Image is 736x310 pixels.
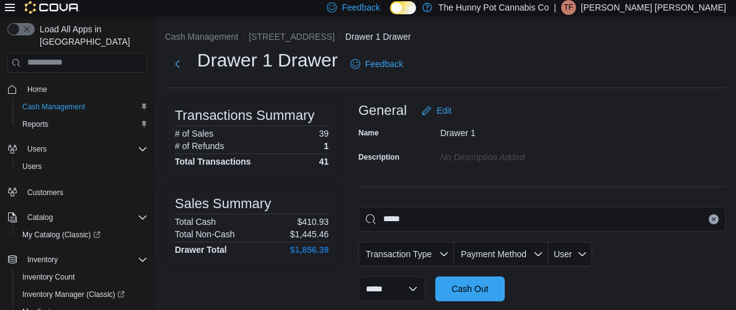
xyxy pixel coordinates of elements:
h6: # of Sales [175,129,213,139]
a: Inventory Manager (Classic) [12,286,153,303]
span: User [554,249,572,259]
input: This is a search bar. As you type, the results lower in the page will automatically filter. [358,207,726,232]
button: Catalog [22,210,58,225]
input: Dark Mode [390,1,416,14]
label: Name [358,128,379,138]
a: Reports [17,117,53,132]
span: Users [27,144,47,154]
span: Users [17,159,148,174]
button: Home [2,80,153,98]
button: Catalog [2,209,153,226]
h4: Total Transactions [175,157,251,166]
nav: An example of EuiBreadcrumbs [165,30,726,45]
span: Home [27,84,47,94]
span: Inventory Count [22,272,75,282]
button: User [548,242,592,267]
button: Inventory [2,251,153,268]
button: Next [165,52,190,76]
span: Inventory Manager (Classic) [22,289,125,299]
span: Reports [17,117,148,132]
button: Users [22,142,51,157]
button: Cash Management [165,32,238,42]
img: Cova [25,1,80,14]
a: Home [22,82,52,97]
span: My Catalog (Classic) [22,230,100,240]
span: Cash Management [17,99,148,114]
span: Cash Management [22,102,85,112]
h4: 41 [319,157,329,166]
button: Drawer 1 Drawer [345,32,411,42]
h3: Transactions Summary [175,108,314,123]
button: Customers [2,183,153,201]
p: 1 [324,141,329,151]
span: Customers [22,184,148,199]
a: Inventory Count [17,270,80,285]
span: Inventory Count [17,270,148,285]
button: Users [12,158,153,175]
a: Feedback [345,52,408,76]
span: Edit [437,104,451,117]
span: Users [22,142,148,157]
button: Edit [417,98,456,123]
button: Clear input [709,214,719,224]
button: Inventory [22,252,63,267]
p: 39 [319,129,329,139]
span: Inventory [22,252,148,267]
a: Cash Management [17,99,90,114]
span: Catalog [22,210,148,225]
h1: Drawer 1 Drawer [197,48,338,73]
h4: Drawer Total [175,245,227,255]
h3: Sales Summary [175,196,271,211]
span: Dark Mode [390,14,391,15]
span: Transaction Type [366,249,432,259]
span: Payment Method [461,249,526,259]
h6: Total Non-Cash [175,229,235,239]
span: Inventory [27,255,58,265]
a: Customers [22,185,68,200]
button: Payment Method [454,242,548,267]
button: Cash Out [435,276,505,301]
button: Reports [12,116,153,133]
span: Catalog [27,212,53,222]
h6: Total Cash [175,217,216,227]
span: Reports [22,119,48,129]
span: Home [22,81,148,97]
button: Users [2,140,153,158]
a: Users [17,159,47,174]
span: Users [22,162,42,171]
span: Customers [27,188,63,198]
a: My Catalog (Classic) [17,227,105,242]
h4: $1,856.39 [290,245,329,255]
h6: # of Refunds [175,141,224,151]
div: No Description added [440,147,606,162]
p: $410.93 [297,217,329,227]
a: My Catalog (Classic) [12,226,153,244]
div: Drawer 1 [440,123,606,138]
span: Cash Out [451,283,488,295]
span: Load All Apps in [GEOGRAPHIC_DATA] [35,23,148,48]
span: Inventory Manager (Classic) [17,287,148,302]
label: Description [358,152,399,162]
a: Inventory Manager (Classic) [17,287,130,302]
button: Cash Management [12,98,153,116]
span: My Catalog (Classic) [17,227,148,242]
span: Feedback [342,1,379,14]
p: $1,445.46 [290,229,329,239]
button: Inventory Count [12,268,153,286]
button: [STREET_ADDRESS] [249,32,334,42]
span: Feedback [365,58,403,70]
button: Transaction Type [358,242,454,267]
h3: General [358,103,407,118]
